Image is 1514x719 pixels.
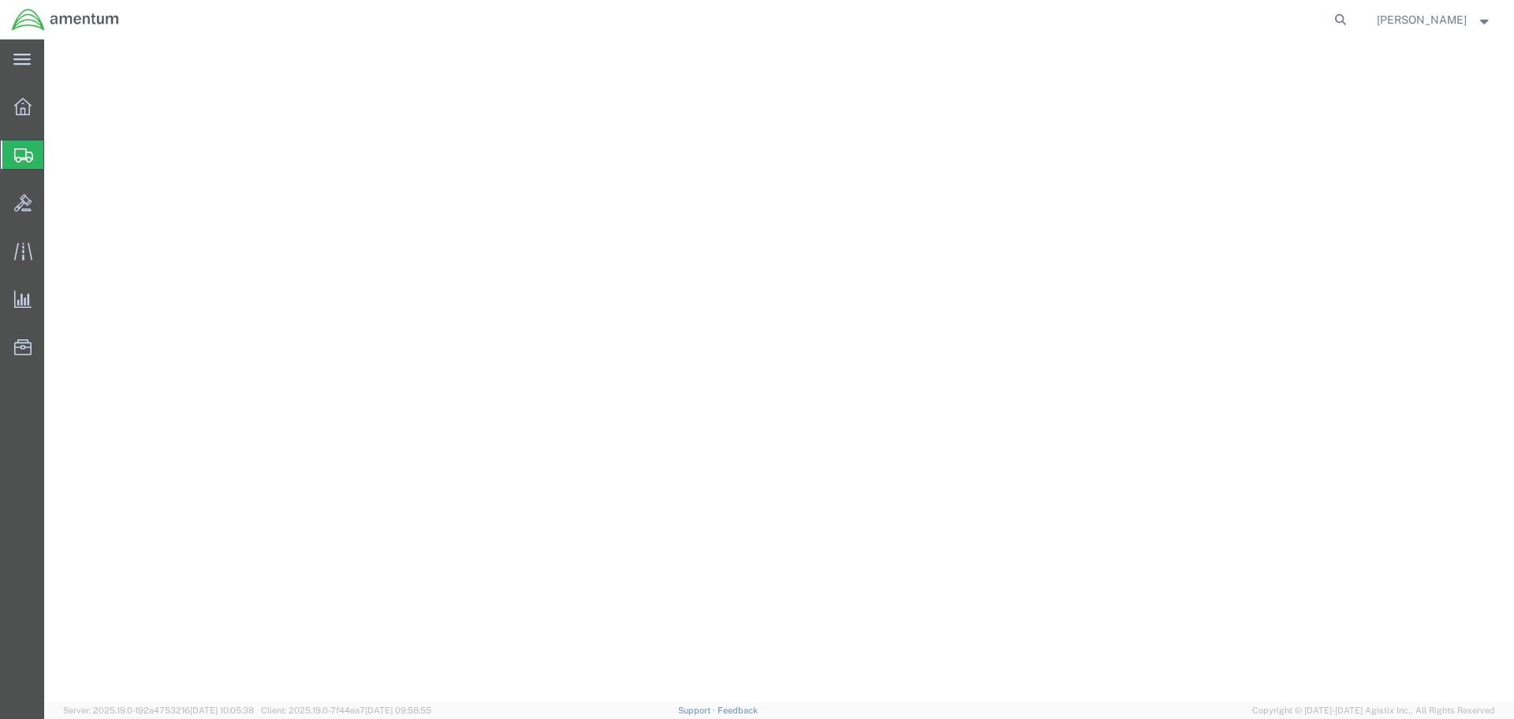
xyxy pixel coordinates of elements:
img: logo [11,8,120,32]
iframe: FS Legacy Container [44,39,1514,702]
a: Feedback [718,706,758,715]
span: Copyright © [DATE]-[DATE] Agistix Inc., All Rights Reserved [1252,704,1495,717]
span: Client: 2025.19.0-7f44ea7 [261,706,431,715]
span: [DATE] 09:58:55 [365,706,431,715]
a: Support [678,706,718,715]
span: Server: 2025.19.0-192a4753216 [63,706,254,715]
span: Steven Alcott [1377,11,1467,28]
button: [PERSON_NAME] [1376,10,1493,29]
span: [DATE] 10:05:38 [190,706,254,715]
